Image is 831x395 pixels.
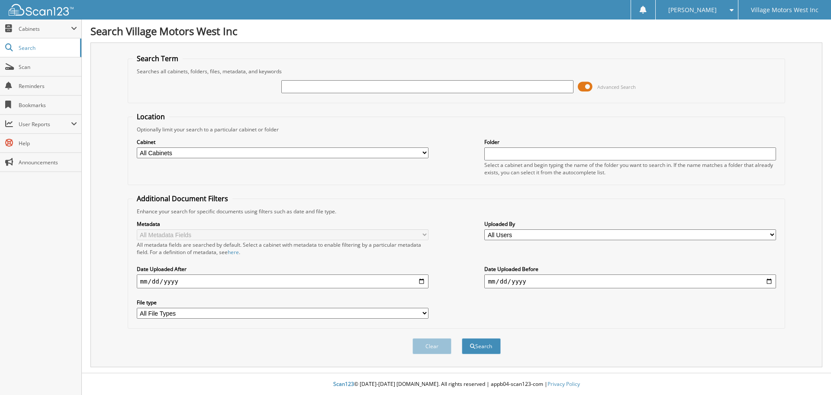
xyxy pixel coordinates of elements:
label: File type [137,299,428,306]
legend: Location [132,112,169,121]
div: Enhance your search for specific documents using filters such as date and file type. [132,208,781,215]
input: start [137,274,428,288]
span: User Reports [19,121,71,128]
h1: Search Village Motors West Inc [90,24,822,38]
span: Announcements [19,159,77,166]
label: Date Uploaded After [137,265,428,273]
legend: Additional Document Filters [132,194,232,203]
div: © [DATE]-[DATE] [DOMAIN_NAME]. All rights reserved | appb04-scan123-com | [82,374,831,395]
input: end [484,274,776,288]
button: Search [462,338,501,354]
a: Privacy Policy [548,380,580,388]
div: Select a cabinet and begin typing the name of the folder you want to search in. If the name match... [484,161,776,176]
span: Scan123 [333,380,354,388]
span: Village Motors West Inc [751,7,818,13]
label: Cabinet [137,138,428,146]
span: [PERSON_NAME] [668,7,717,13]
a: here [228,248,239,256]
span: Search [19,44,76,52]
label: Metadata [137,220,428,228]
label: Date Uploaded Before [484,265,776,273]
label: Folder [484,138,776,146]
legend: Search Term [132,54,183,63]
span: Scan [19,63,77,71]
span: Advanced Search [597,84,636,90]
span: Help [19,140,77,147]
img: scan123-logo-white.svg [9,4,74,16]
span: Cabinets [19,25,71,33]
div: All metadata fields are searched by default. Select a cabinet with metadata to enable filtering b... [137,241,428,256]
div: Searches all cabinets, folders, files, metadata, and keywords [132,68,781,75]
label: Uploaded By [484,220,776,228]
span: Bookmarks [19,101,77,109]
span: Reminders [19,82,77,90]
div: Optionally limit your search to a particular cabinet or folder [132,126,781,133]
button: Clear [412,338,451,354]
